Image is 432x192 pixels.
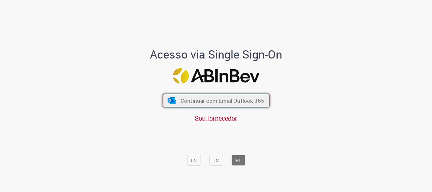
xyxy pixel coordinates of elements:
button: PT [231,155,245,166]
button: ES [209,155,223,166]
a: Sou fornecedor [195,114,237,122]
span: Continuar com Email Outlook 365 [180,97,264,104]
button: EN [187,155,201,166]
h1: Acesso via Single Sign-On [128,48,304,61]
button: ícone Azure/Microsoft 360 Continuar com Email Outlook 365 [163,94,269,107]
img: Logo ABInBev [173,68,259,84]
img: ícone Azure/Microsoft 360 [167,97,176,104]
